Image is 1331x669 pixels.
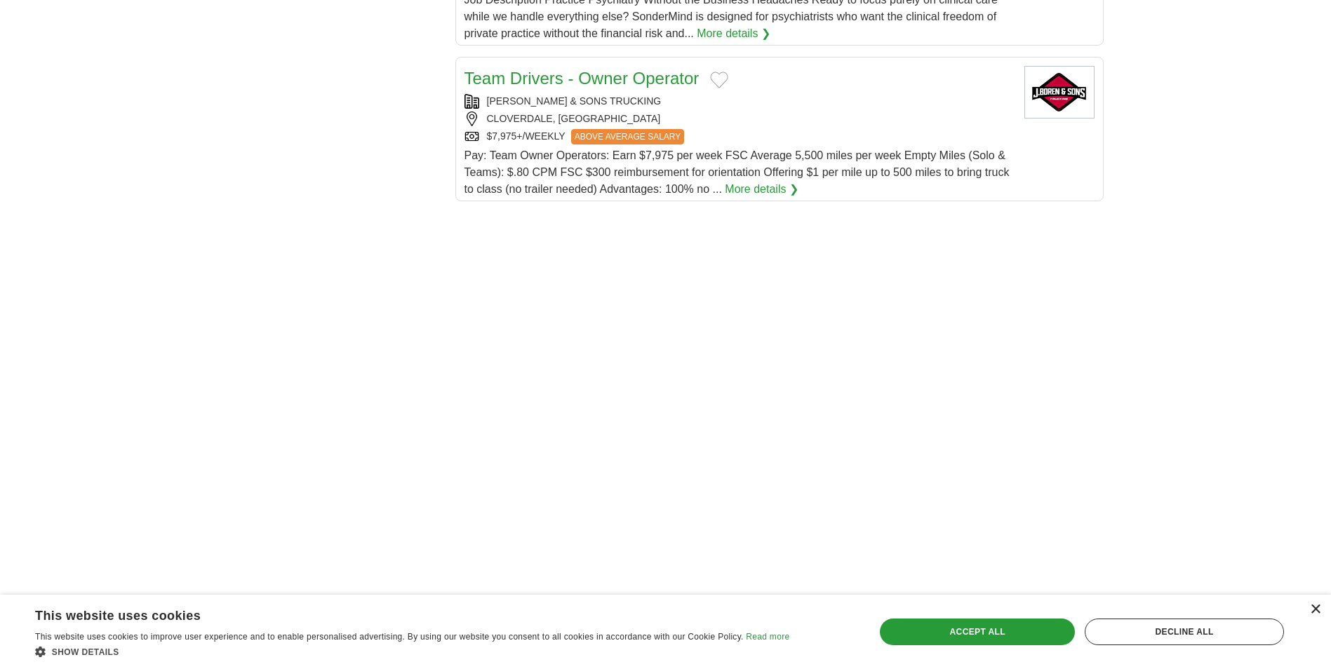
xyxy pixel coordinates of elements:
div: Close [1310,604,1320,615]
div: CLOVERDALE, [GEOGRAPHIC_DATA] [464,111,1013,126]
div: This website uses cookies [35,603,754,624]
img: Company logo [1024,66,1095,119]
div: Accept all [880,619,1075,645]
span: Pay: Team Owner Operators: Earn $7,975 per week FSC Average 5,500 miles per week Empty Miles (Sol... [464,149,1010,195]
a: Team Drivers - Owner Operator [464,69,700,88]
div: [PERSON_NAME] & SONS TRUCKING [464,94,1013,109]
a: More details ❯ [697,25,770,42]
div: Show details [35,644,789,658]
div: Decline all [1085,619,1284,645]
a: More details ❯ [725,181,798,198]
span: ABOVE AVERAGE SALARY [571,129,685,144]
div: $7,975+/WEEKLY [464,129,1013,144]
a: Read more, opens a new window [746,632,789,642]
span: Show details [52,647,119,657]
button: Add to favorite jobs [710,72,728,88]
span: This website uses cookies to improve user experience and to enable personalised advertising. By u... [35,632,744,642]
